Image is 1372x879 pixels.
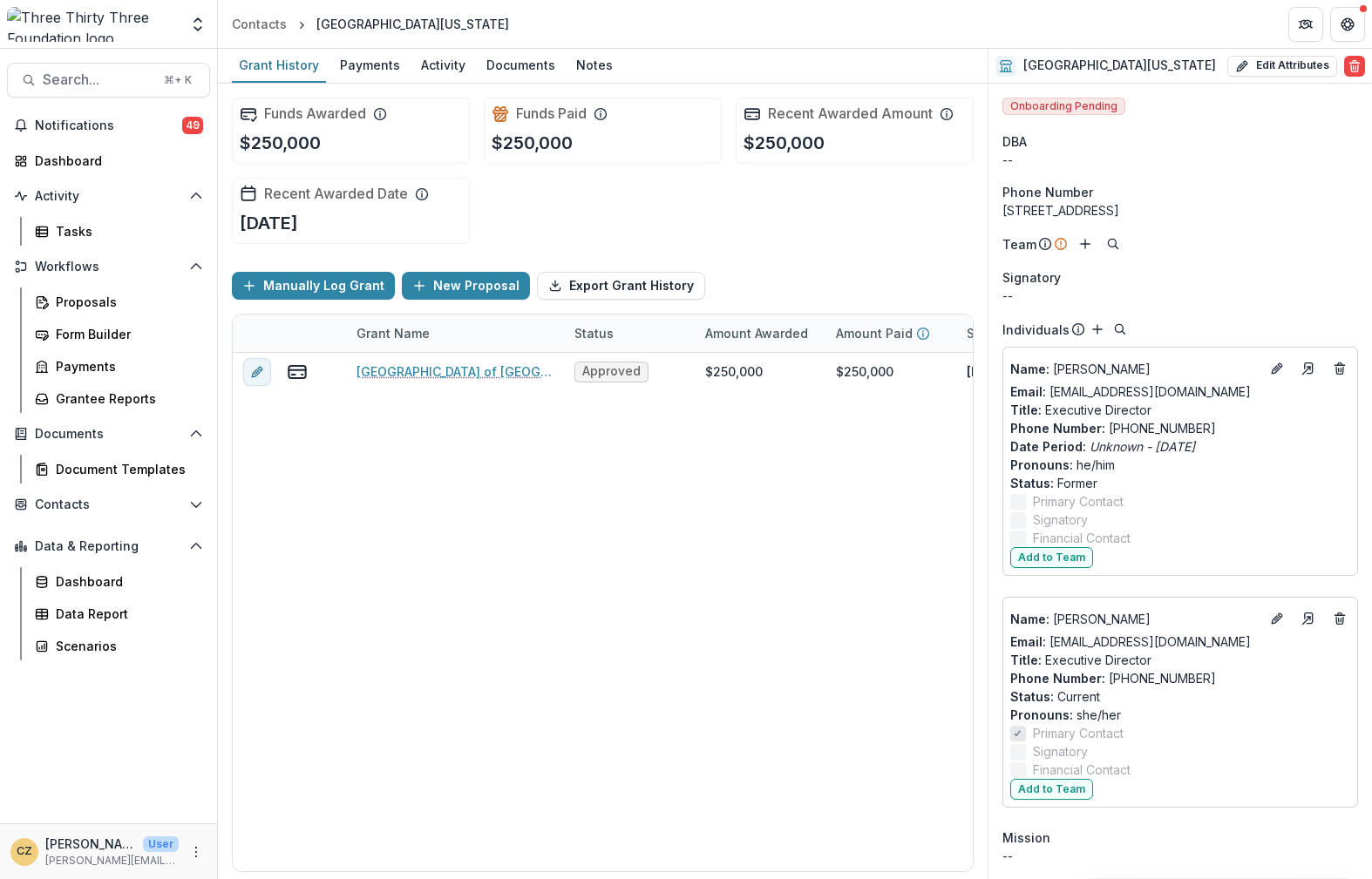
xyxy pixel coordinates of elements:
div: [GEOGRAPHIC_DATA][US_STATE] [316,15,509,33]
div: Payments [333,52,407,78]
div: Status [564,324,624,342]
span: Financial Contact [1033,761,1131,779]
h2: Recent Awarded Date [264,186,408,202]
p: [PERSON_NAME] [45,835,136,853]
p: [PERSON_NAME][EMAIL_ADDRESS][DOMAIN_NAME] [45,853,179,869]
a: Documents [479,49,562,83]
span: Approved [582,364,641,379]
div: Amount Awarded [695,314,825,352]
span: Activity [35,189,182,204]
span: Onboarding Pending [1002,98,1125,115]
span: Search... [43,71,153,88]
button: More [186,842,207,862]
button: Deletes [1329,358,1350,379]
a: Contacts [225,11,294,37]
div: Start Date [956,324,1038,342]
p: Amount Paid [836,324,913,342]
span: Documents [35,427,182,442]
div: Notes [569,52,620,78]
span: Title : [1010,652,1042,667]
nav: breadcrumb [225,11,516,37]
div: Grant History [232,52,326,78]
a: Document Templates [28,455,210,483]
button: Add [1087,319,1108,340]
button: Open Activity [7,182,210,210]
a: Data Report [28,599,210,628]
a: Go to contact [1294,605,1322,632]
p: he/him [1010,456,1350,474]
div: Dashboard [56,572,196,591]
p: $250,000 [492,130,573,156]
span: Name : [1010,362,1049,376]
span: Date Period : [1010,439,1086,454]
div: Form Builder [56,325,196,343]
button: Open Documents [7,420,210,448]
span: 49 [182,117,203,134]
span: Contacts [35,497,182,512]
h2: Funds Paid [516,105,587,122]
span: Phone Number [1002,183,1093,201]
div: Proposals [56,293,196,311]
h2: [GEOGRAPHIC_DATA][US_STATE] [1023,58,1216,73]
img: Three Thirty Three Foundation logo [7,7,179,42]
span: Phone Number : [1010,671,1105,686]
a: Tasks [28,217,210,246]
span: Name : [1010,612,1049,626]
span: Email: [1010,384,1046,399]
button: Add to Team [1010,547,1093,568]
div: Status [564,314,695,352]
span: Signatory [1033,742,1088,761]
div: Activity [414,52,472,78]
p: Former [1010,474,1350,492]
div: Grant Name [346,314,564,352]
a: Go to contact [1294,355,1322,382]
p: [PHONE_NUMBER] [1010,419,1350,437]
div: Document Templates [56,460,196,478]
span: Signatory [1002,268,1061,287]
span: Pronouns : [1010,457,1073,472]
span: Pronouns : [1010,707,1073,722]
div: Amount Awarded [695,324,818,342]
button: Open entity switcher [186,7,210,42]
p: [PERSON_NAME] [1010,360,1260,378]
div: ⌘ + K [160,71,195,90]
a: [GEOGRAPHIC_DATA] of [GEOGRAPHIC_DATA][US_STATE] - 2024 [357,362,554,381]
div: Amount Paid [825,314,956,352]
p: Current [1010,687,1350,706]
button: Notifications49 [7,112,210,139]
span: Financial Contact [1033,529,1131,547]
a: Dashboard [7,146,210,175]
span: Data & Reporting [35,539,182,554]
button: Add [1075,233,1096,254]
a: Activity [414,49,472,83]
button: Get Help [1330,7,1365,42]
p: Executive Director [1010,651,1350,669]
p: Individuals [1002,321,1070,339]
p: [PHONE_NUMBER] [1010,669,1350,687]
div: Tasks [56,222,196,240]
div: Contacts [232,15,287,33]
div: [STREET_ADDRESS] [1002,201,1358,220]
p: User [143,836,179,852]
button: Edit Attributes [1227,56,1337,77]
div: $250,000 [836,362,893,381]
button: Open Contacts [7,490,210,518]
div: Christine Zachai [17,846,32,857]
span: Workflows [35,260,182,274]
div: Documents [479,52,562,78]
span: Phone Number : [1010,421,1105,436]
span: Primary Contact [1033,492,1124,510]
button: edit [243,358,271,386]
div: -- [1002,151,1358,169]
div: Grant Name [346,324,440,342]
div: Dashboard [35,152,196,170]
p: she/her [1010,706,1350,724]
a: Payments [333,49,407,83]
div: Start Date [956,314,1087,352]
a: Name: [PERSON_NAME] [1010,610,1260,628]
span: Primary Contact [1033,724,1124,742]
span: Status : [1010,476,1054,490]
h2: Funds Awarded [264,105,366,122]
